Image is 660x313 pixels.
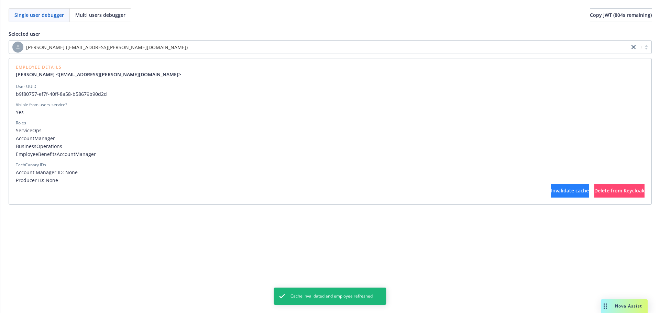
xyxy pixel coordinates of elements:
span: Account Manager ID: None [16,169,645,176]
span: Nova Assist [615,303,642,309]
span: Copy JWT ( 804 s remaining) [590,12,652,18]
span: Multi users debugger [75,11,125,19]
span: Employee Details [16,65,187,69]
div: Roles [16,120,26,126]
span: [PERSON_NAME] ([EMAIL_ADDRESS][PERSON_NAME][DOMAIN_NAME]) [12,42,626,53]
button: Delete from Keycloak [594,184,645,198]
span: Single user debugger [14,11,64,19]
a: [PERSON_NAME] <[EMAIL_ADDRESS][PERSON_NAME][DOMAIN_NAME]> [16,71,187,78]
div: User UUID [16,83,36,90]
span: Cache invalidated and employee refreshed [290,293,373,299]
span: b9f80757-ef7f-40ff-8a58-b58679b90d2d [16,90,645,98]
span: Invalidate cache [551,187,589,194]
button: Invalidate cache [551,184,589,198]
span: ServiceOps [16,127,645,134]
button: Nova Assist [601,299,648,313]
span: [PERSON_NAME] ([EMAIL_ADDRESS][PERSON_NAME][DOMAIN_NAME]) [26,44,188,51]
div: Drag to move [601,299,609,313]
div: TechCanary IDs [16,162,46,168]
span: EmployeeBenefitsAccountManager [16,150,645,158]
span: Selected user [9,31,40,37]
span: AccountManager [16,135,645,142]
span: BusinessOperations [16,143,645,150]
a: close [629,43,638,51]
span: Yes [16,109,645,116]
button: Copy JWT (804s remaining) [590,8,652,22]
span: Producer ID: None [16,177,645,184]
span: Delete from Keycloak [594,187,645,194]
div: Visible from users-service? [16,102,67,108]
